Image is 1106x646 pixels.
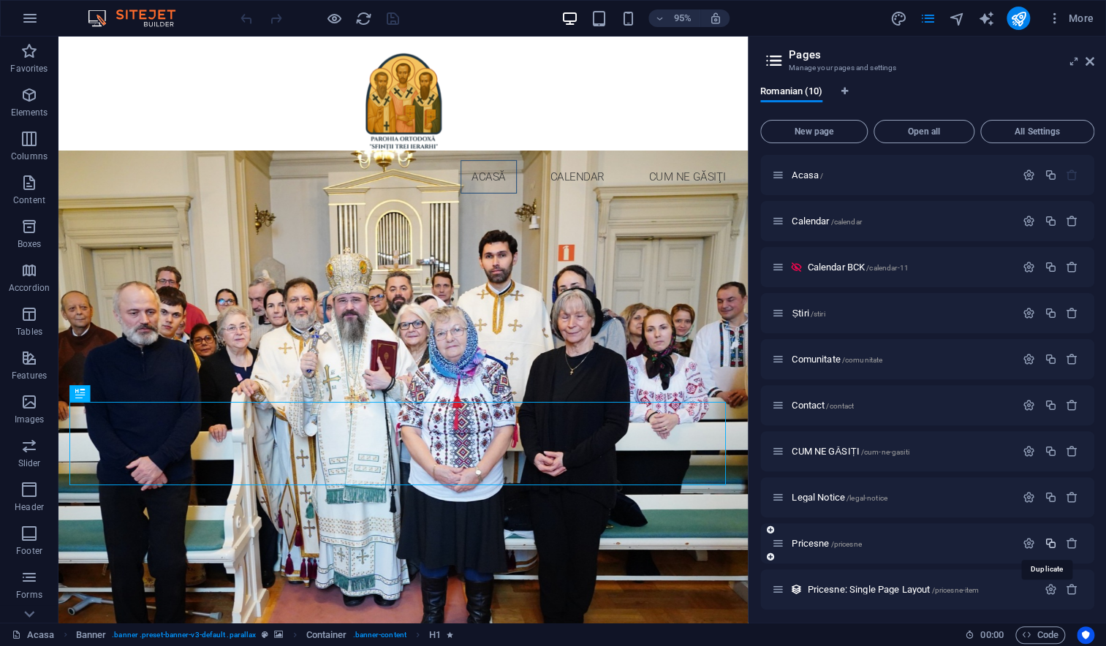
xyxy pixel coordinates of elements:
div: This layout is used as a template for all items (e.g. a blog post) of this collection. The conten... [790,583,803,596]
p: Elements [11,107,48,118]
span: Code [1022,626,1058,644]
span: /calendar-11 [866,264,909,272]
div: Remove [1066,307,1078,319]
button: All Settings [980,120,1094,143]
div: Settings [1023,537,1035,550]
div: Duplicate [1044,261,1056,273]
button: 95% [648,9,700,27]
div: Calendar/calendar [787,216,1015,226]
button: pages [919,9,936,27]
button: New page [760,120,868,143]
p: Tables [16,326,42,338]
p: Columns [11,151,48,162]
div: Duplicate [1044,169,1056,181]
div: Settings [1023,307,1035,319]
nav: breadcrumb [76,626,454,644]
i: This element contains a background [274,631,283,639]
div: Remove [1066,445,1078,457]
span: Click to select. Double-click to edit [76,626,107,644]
h3: Manage your pages and settings [789,61,1065,75]
p: Slider [18,457,41,469]
div: Settings [1023,169,1035,181]
button: navigator [948,9,966,27]
span: Click to open page [792,400,854,411]
div: Duplicate [1044,399,1056,411]
span: Click to open page [792,354,882,365]
span: Click to open page [792,170,823,180]
div: Settings [1023,491,1035,503]
span: All Settings [987,127,1088,136]
span: 00 00 [980,626,1003,644]
span: Open all [880,127,968,136]
div: Știri/stiri [787,308,1015,318]
span: /cum-ne-gasiti [861,448,909,456]
h2: Pages [789,48,1094,61]
i: On resize automatically adjust zoom level to fit chosen device. [708,12,721,25]
div: Pricesne/pricesne [787,539,1015,548]
button: Open all [874,120,974,143]
button: Click here to leave preview mode and continue editing [325,9,343,27]
span: New page [767,127,861,136]
button: design [890,9,907,27]
div: Duplicate [1044,491,1056,503]
div: Settings [1044,583,1056,596]
span: : [991,629,993,640]
i: Design (Ctrl+Alt+Y) [890,10,906,27]
span: /legal-notice [846,494,887,502]
p: Forms [16,589,42,601]
div: Language Tabs [760,86,1094,114]
span: . banner .preset-banner-v3-default .parallax [112,626,256,644]
span: /stiri [811,310,825,318]
div: Duplicate [1044,215,1056,227]
span: /contact [826,402,854,410]
span: Click to open page [792,492,887,503]
div: Remove [1066,583,1078,596]
div: Duplicate [1044,307,1056,319]
div: Remove [1066,399,1078,411]
div: Settings [1023,399,1035,411]
div: Remove [1066,261,1078,273]
div: Duplicate [1044,353,1056,365]
span: Click to open page [792,216,861,227]
div: Calendar BCK/calendar-11 [803,262,1015,272]
h6: Session time [965,626,1004,644]
div: CUM NE GĂSIȚI/cum-ne-gasiti [787,446,1015,456]
a: Click to cancel selection. Double-click to open Pages [12,626,55,644]
p: Images [15,414,45,425]
button: reload [355,9,372,27]
i: AI Writer [977,10,994,27]
p: Favorites [10,63,48,75]
span: Click to select. Double-click to edit [429,626,441,644]
span: / [820,172,823,180]
button: More [1042,7,1099,30]
div: Remove [1066,491,1078,503]
p: Accordion [9,282,50,294]
div: Settings [1023,215,1035,227]
span: Click to open page [807,584,979,595]
i: Element contains an animation [447,631,453,639]
span: /pricesne [830,540,861,548]
div: Remove [1066,215,1078,227]
div: Remove [1066,537,1078,550]
i: Pages (Ctrl+Alt+S) [919,10,936,27]
div: Legal Notice/legal-notice [787,493,1015,502]
span: Romanian (10) [760,83,822,103]
div: Contact/contact [787,400,1015,410]
img: Editor Logo [84,9,194,27]
i: This element is a customizable preset [262,631,268,639]
div: Acasa/ [787,170,1015,180]
i: Reload page [355,10,372,27]
span: /comunitate [842,356,883,364]
div: Comunitate/comunitate [787,354,1015,364]
span: Click to open page [807,262,908,273]
div: Settings [1023,353,1035,365]
p: Header [15,501,44,513]
span: More [1048,11,1094,26]
span: Click to open page [792,538,861,549]
p: Boxes [18,238,42,250]
div: Pricesne: Single Page Layout/pricesne-item [803,585,1037,594]
button: publish [1007,7,1030,30]
span: Click to select. Double-click to edit [306,626,347,644]
div: Remove [1066,353,1078,365]
span: . banner-content [352,626,406,644]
